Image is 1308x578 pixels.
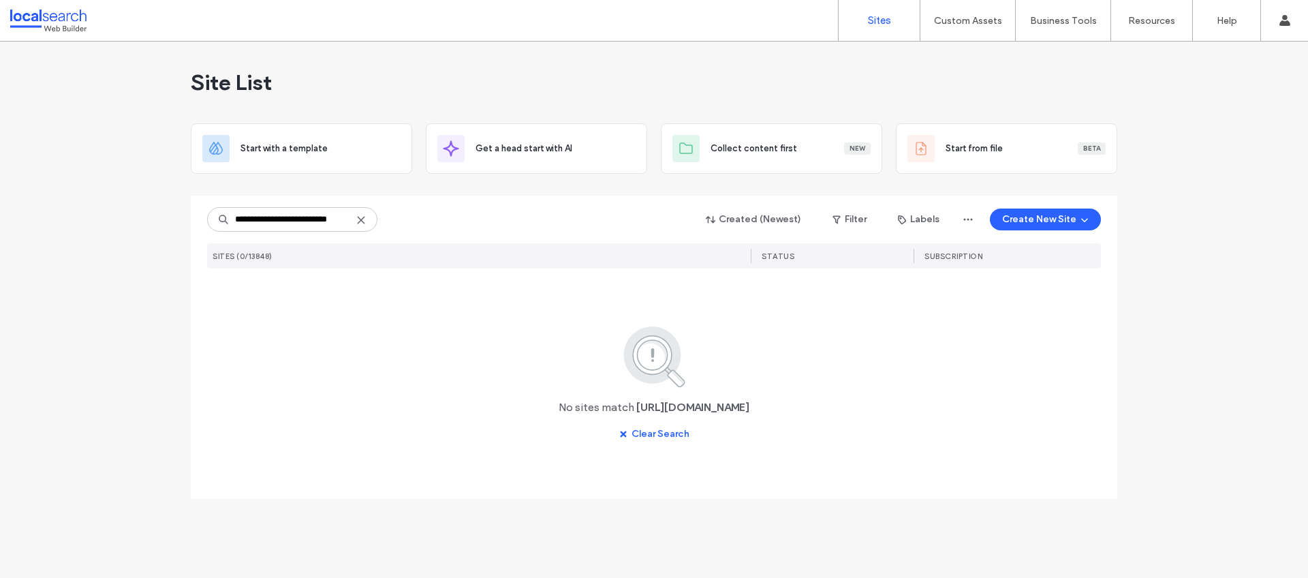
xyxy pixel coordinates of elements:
[607,423,702,445] button: Clear Search
[844,142,871,155] div: New
[636,400,749,415] span: [URL][DOMAIN_NAME]
[924,252,982,261] span: SUBSCRIPTION
[886,209,952,230] button: Labels
[1030,15,1097,27] label: Business Tools
[934,15,1002,27] label: Custom Assets
[240,142,328,155] span: Start with a template
[191,123,412,174] div: Start with a template
[711,142,797,155] span: Collect content first
[213,252,272,261] span: SITES (0/13848)
[1217,15,1237,27] label: Help
[694,209,813,230] button: Created (Newest)
[605,324,704,389] img: search.svg
[1128,15,1175,27] label: Resources
[476,142,572,155] span: Get a head start with AI
[1078,142,1106,155] div: Beta
[946,142,1003,155] span: Start from file
[819,209,880,230] button: Filter
[762,252,794,261] span: STATUS
[661,123,882,174] div: Collect content firstNew
[868,14,891,27] label: Sites
[896,123,1117,174] div: Start from fileBeta
[559,400,634,415] span: No sites match
[990,209,1101,230] button: Create New Site
[426,123,647,174] div: Get a head start with AI
[191,69,272,96] span: Site List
